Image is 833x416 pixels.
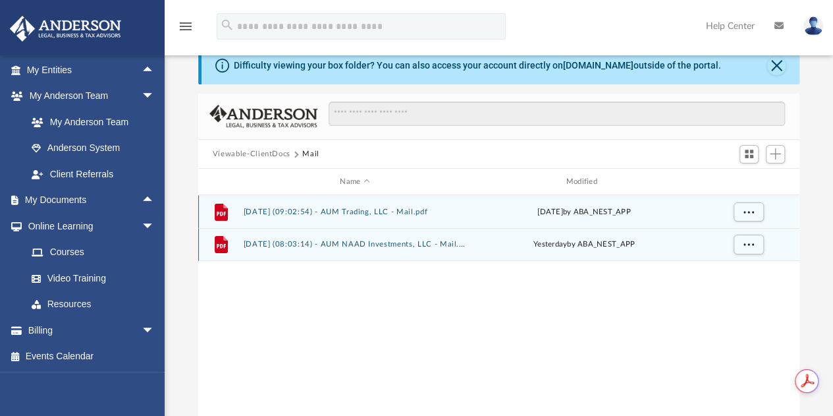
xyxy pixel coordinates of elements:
[472,206,695,218] div: [DATE] by ABA_NEST_APP
[18,135,168,162] a: Anderson System
[9,343,175,370] a: Events Calendar
[213,148,290,160] button: Viewable-ClientDocs
[472,176,696,188] div: Modified
[9,317,175,343] a: Billingarrow_drop_down
[243,208,466,216] button: [DATE] (09:02:54) - AUM Trading, LLC - Mail.pdf
[18,291,168,318] a: Resources
[142,83,168,110] span: arrow_drop_down
[142,57,168,84] span: arrow_drop_up
[178,18,194,34] i: menu
[6,16,125,42] img: Anderson Advisors Platinum Portal
[9,187,168,214] a: My Documentsarrow_drop_up
[9,57,175,83] a: My Entitiesarrow_drop_up
[701,176,793,188] div: id
[18,109,161,135] a: My Anderson Team
[178,25,194,34] a: menu
[733,235,763,254] button: More options
[739,145,759,163] button: Switch to Grid View
[733,202,763,222] button: More options
[242,176,466,188] div: Name
[472,239,695,251] div: by ABA_NEST_APP
[766,145,786,163] button: Add
[767,57,786,75] button: Close
[9,83,168,109] a: My Anderson Teamarrow_drop_down
[18,239,168,266] a: Courses
[563,60,633,71] a: [DOMAIN_NAME]
[18,161,168,187] a: Client Referrals
[18,265,161,291] a: Video Training
[9,213,168,239] a: Online Learningarrow_drop_down
[142,213,168,240] span: arrow_drop_down
[234,59,721,73] div: Difficulty viewing your box folder? You can also access your account directly on outside of the p...
[204,176,237,188] div: id
[302,148,319,160] button: Mail
[220,18,234,32] i: search
[243,241,466,249] button: [DATE] (08:03:14) - AUM NAAD Investments, LLC - Mail.pdf
[142,187,168,214] span: arrow_drop_up
[803,16,823,36] img: User Pic
[329,102,785,127] input: Search files and folders
[533,241,567,248] span: yesterday
[142,317,168,344] span: arrow_drop_down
